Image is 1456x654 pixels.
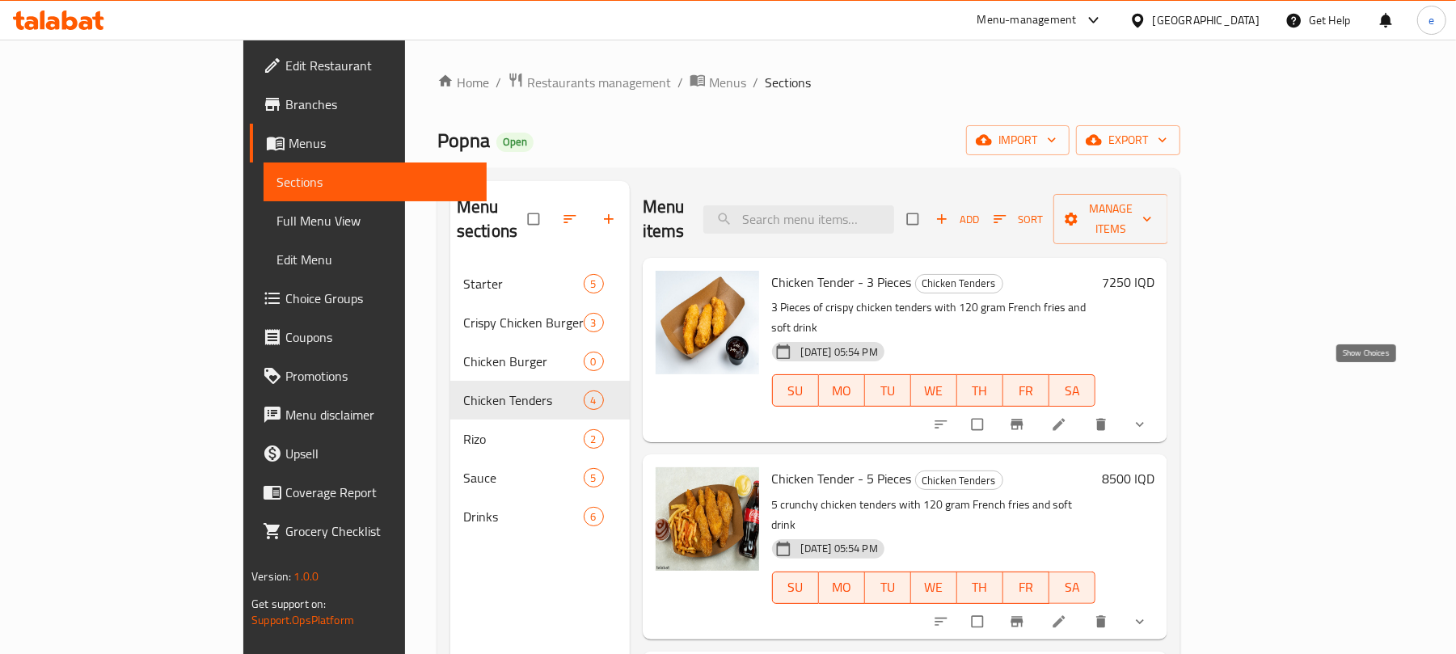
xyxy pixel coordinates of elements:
a: Coverage Report [250,473,487,512]
button: TH [957,374,1003,407]
a: Coupons [250,318,487,357]
button: Branch-specific-item [999,407,1038,442]
span: Add [935,210,979,229]
span: [DATE] 05:54 PM [795,541,884,556]
div: Chicken Tenders4 [450,381,630,420]
span: 3 [585,315,603,331]
div: items [584,507,604,526]
a: Promotions [250,357,487,395]
span: SA [1056,379,1089,403]
span: Chicken Tender - 5 Pieces [772,466,912,491]
span: SU [779,379,812,403]
div: Chicken Tenders [915,274,1003,293]
div: Chicken Tenders [915,470,1003,490]
span: 5 [585,276,603,292]
a: Choice Groups [250,279,487,318]
div: Drinks6 [450,497,630,536]
span: Chicken Tenders [916,274,1002,293]
h6: 8500 IQD [1102,467,1154,490]
span: Drinks [463,507,584,526]
span: TU [871,576,905,599]
span: Starter [463,274,584,293]
span: FR [1010,379,1043,403]
button: sort-choices [923,407,962,442]
a: Branches [250,85,487,124]
div: Open [496,133,534,152]
span: Coupons [285,327,474,347]
button: Add section [591,201,630,237]
button: TU [865,572,911,604]
div: Crispy Chicken Burger Meal [463,313,584,332]
span: 5 [585,470,603,486]
span: Select to update [962,409,996,440]
span: Upsell [285,444,474,463]
li: / [753,73,758,92]
a: Menus [250,124,487,162]
h2: Menu items [643,195,685,243]
span: 6 [585,509,603,525]
span: Sauce [463,468,584,487]
span: SU [779,576,812,599]
a: Full Menu View [264,201,487,240]
span: Chicken Burger [463,352,584,371]
span: e [1429,11,1434,29]
span: TH [964,379,997,403]
div: Crispy Chicken Burger Meal3 [450,303,630,342]
span: Sort items [983,207,1053,232]
a: Upsell [250,434,487,473]
span: Sort sections [552,201,591,237]
span: TU [871,379,905,403]
div: Rizo2 [450,420,630,458]
button: sort-choices [923,604,962,639]
button: SU [772,572,819,604]
span: WE [918,379,951,403]
span: Full Menu View [276,211,474,230]
span: Menus [289,133,474,153]
div: items [584,313,604,332]
span: Menus [709,73,746,92]
span: Edit Restaurant [285,56,474,75]
img: Chicken Tender - 3 Pieces [656,271,759,374]
span: MO [825,576,859,599]
span: Popna [437,122,490,158]
span: Coverage Report [285,483,474,502]
li: / [677,73,683,92]
button: show more [1122,604,1161,639]
span: 2 [585,432,603,447]
span: MO [825,379,859,403]
span: Sections [276,172,474,192]
span: import [979,130,1057,150]
a: Edit menu item [1051,614,1070,630]
li: / [496,73,501,92]
button: show more [1122,407,1161,442]
span: FR [1010,576,1043,599]
a: Edit Restaurant [250,46,487,85]
button: Branch-specific-item [999,604,1038,639]
span: Select section [897,204,931,234]
span: Get support on: [251,593,326,614]
span: Select to update [962,606,996,637]
span: Manage items [1066,199,1155,239]
button: import [966,125,1070,155]
span: SA [1056,576,1089,599]
p: 5 crunchy chicken tenders with 120 gram French fries and soft drink [772,495,1095,535]
div: Starter5 [450,264,630,303]
a: Edit Menu [264,240,487,279]
span: Menu disclaimer [285,405,474,424]
button: TU [865,374,911,407]
span: Version: [251,566,291,587]
span: Chicken Tenders [463,390,584,410]
h6: 7250 IQD [1102,271,1154,293]
div: items [584,390,604,410]
a: Menu disclaimer [250,395,487,434]
span: Rizo [463,429,584,449]
a: Grocery Checklist [250,512,487,551]
a: Edit menu item [1051,416,1070,432]
button: delete [1083,407,1122,442]
a: Support.OpsPlatform [251,610,354,631]
span: Branches [285,95,474,114]
img: Chicken Tender - 5 Pieces [656,467,759,571]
